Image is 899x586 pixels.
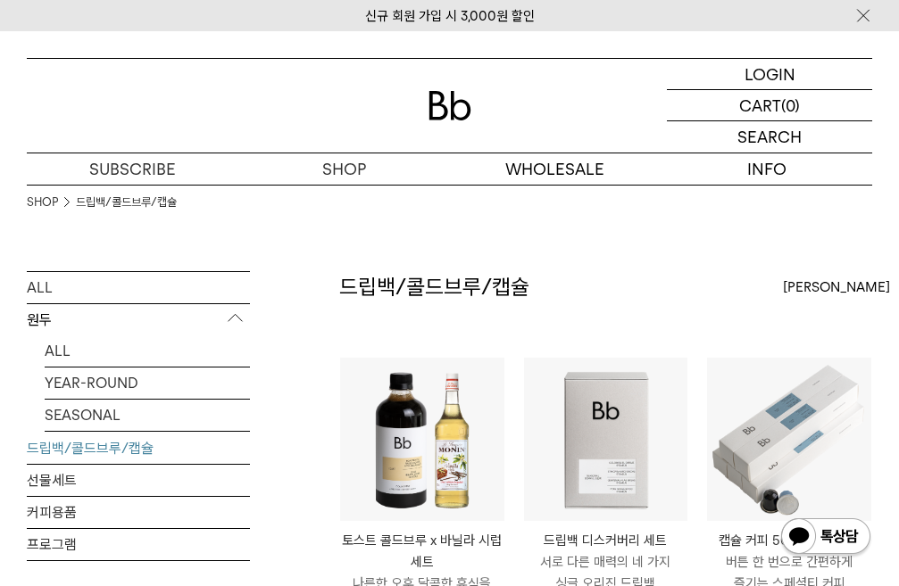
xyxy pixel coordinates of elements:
p: WHOLESALE [450,153,662,185]
p: INFO [661,153,872,185]
img: 캡슐 커피 50개입(3종 택1) [707,358,871,522]
p: 드립백 디스커버리 세트 [524,530,688,551]
span: [PERSON_NAME] [783,276,890,298]
p: LOGIN [745,59,795,89]
a: CART (0) [667,90,872,121]
p: 토스트 콜드브루 x 바닐라 시럽 세트 [340,530,504,573]
a: 선물세트 [27,465,250,496]
p: 원두 [27,304,250,336]
p: (0) [781,90,800,120]
a: LOGIN [667,59,872,90]
a: 드립백/콜드브루/캡슐 [27,433,250,464]
a: SHOP [238,153,450,185]
img: 토스트 콜드브루 x 바닐라 시럽 세트 [340,358,504,522]
a: ALL [27,272,250,303]
p: 캡슐 커피 50개입(3종 택1) [707,530,871,551]
a: SEASONAL [45,400,250,431]
a: ALL [45,335,250,367]
a: 신규 회원 가입 시 3,000원 할인 [365,8,535,24]
a: 커피용품 [27,497,250,528]
img: 카카오톡 채널 1:1 채팅 버튼 [779,516,872,559]
a: 드립백/콜드브루/캡슐 [76,194,177,211]
img: 로고 [429,91,471,120]
h2: 드립백/콜드브루/캡슐 [339,272,529,302]
a: SUBSCRIBE [27,153,238,185]
a: 프로그램 [27,529,250,560]
a: SHOP [27,194,58,211]
img: 드립백 디스커버리 세트 [524,358,688,522]
a: YEAR-ROUND [45,367,250,399]
p: CART [739,90,781,120]
p: SEARCH [737,121,802,153]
